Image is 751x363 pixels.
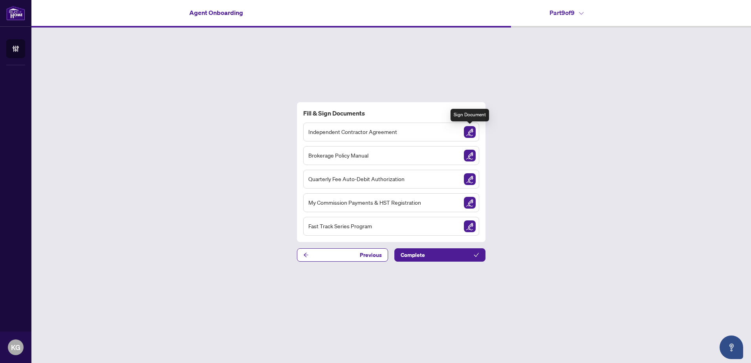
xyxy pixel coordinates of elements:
[308,174,405,183] span: Quarterly Fee Auto-Debit Authorization
[464,173,476,185] img: Sign Document
[308,127,397,136] span: Independent Contractor Agreement
[451,109,489,121] div: Sign Document
[464,150,476,161] img: Sign Document
[303,108,479,118] h4: Fill & Sign Documents
[401,249,425,261] span: Complete
[464,197,476,209] img: Sign Document
[360,249,382,261] span: Previous
[464,126,476,138] img: Sign Document
[308,222,372,231] span: Fast Track Series Program
[394,248,485,262] button: Complete
[11,342,20,353] span: KG
[550,8,584,17] h4: Part 9 of 9
[720,335,743,359] button: Open asap
[308,151,368,160] span: Brokerage Policy Manual
[297,248,388,262] button: Previous
[303,252,309,258] span: arrow-left
[308,198,421,207] span: My Commission Payments & HST Registration
[464,220,476,232] img: Sign Document
[189,8,243,17] h4: Agent Onboarding
[6,6,25,20] img: logo
[474,252,479,258] span: check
